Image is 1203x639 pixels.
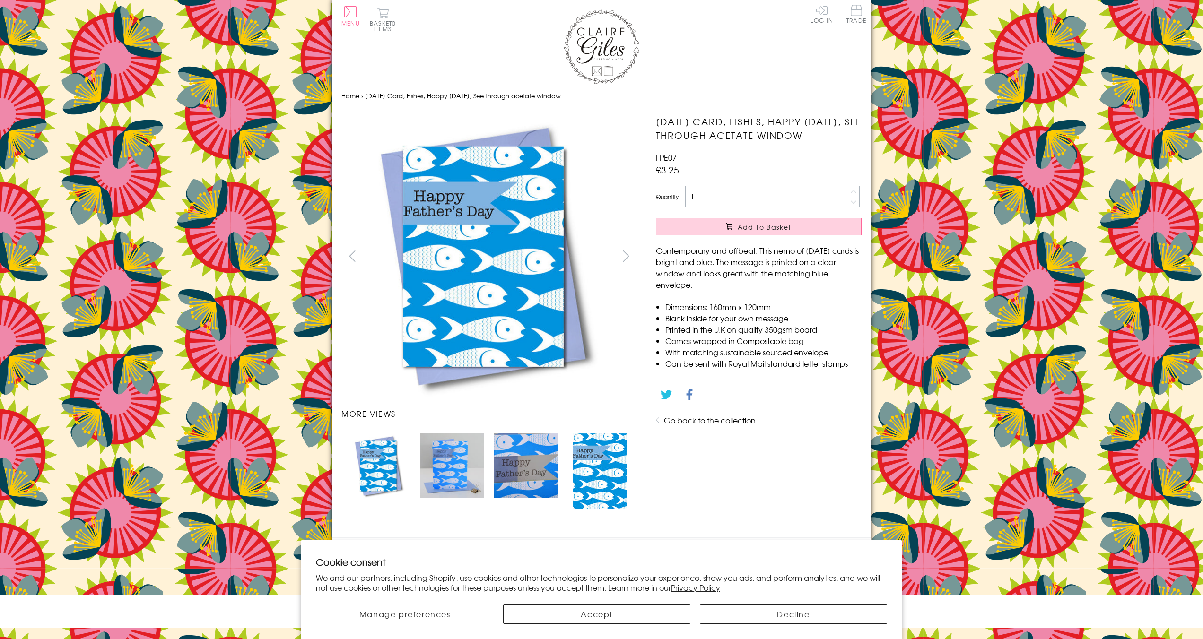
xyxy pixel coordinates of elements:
[846,5,866,25] a: Trade
[341,6,360,26] button: Menu
[637,115,921,398] img: Father's Day Card, Fishes, Happy Father's Day, See through acetate window
[656,115,862,142] h1: [DATE] Card, Fishes, Happy [DATE], See through acetate window
[616,245,637,267] button: next
[494,433,558,498] img: Father's Day Card, Fishes, Happy Father's Day, See through acetate window
[415,429,489,514] li: Carousel Page 2
[503,604,690,624] button: Accept
[341,115,625,398] img: Father's Day Card, Fishes, Happy Father's Day, See through acetate window
[341,245,363,267] button: prev
[665,312,862,324] li: Blank inside for your own message
[665,324,862,335] li: Printed in the U.K on quality 350gsm board
[374,19,396,33] span: 0 items
[665,358,862,369] li: Can be sent with Royal Mail standard letter stamps
[316,573,887,593] p: We and our partners, including Shopify, use cookies and other technologies to personalize your ex...
[573,433,627,509] img: Father's Day Card, Fishes, Happy Father's Day, See through acetate window
[489,429,563,514] li: Carousel Page 3
[665,301,862,312] li: Dimensions: 160mm x 120mm
[664,414,756,426] a: Go back to the collection
[370,8,396,32] button: Basket0 items
[656,192,679,201] label: Quantity
[341,429,637,514] ul: Carousel Pagination
[564,9,639,84] img: Claire Giles Greetings Cards
[671,582,720,593] a: Privacy Policy
[365,91,561,100] span: [DATE] Card, Fishes, Happy [DATE], See through acetate window
[361,91,363,100] span: ›
[346,433,410,499] img: Father's Day Card, Fishes, Happy Father's Day, See through acetate window
[656,163,679,176] span: £3.25
[656,218,862,235] button: Add to Basket
[700,604,887,624] button: Decline
[316,555,887,569] h2: Cookie consent
[738,222,792,232] span: Add to Basket
[341,86,862,106] nav: breadcrumbs
[341,408,637,419] h3: More views
[811,5,833,23] a: Log In
[656,152,677,163] span: FPE07
[420,433,484,498] img: Father's Day Card, Fishes, Happy Father's Day, See through acetate window
[846,5,866,23] span: Trade
[656,245,862,290] p: Contemporary and offbeat. This nemo of [DATE] cards is bright and blue. The message is printed on...
[665,335,862,346] li: Comes wrapped in Compostable bag
[341,91,359,100] a: Home
[359,608,451,620] span: Manage preferences
[341,19,360,27] span: Menu
[341,429,415,514] li: Carousel Page 1 (Current Slide)
[563,429,637,514] li: Carousel Page 4
[665,346,862,358] li: With matching sustainable sourced envelope
[316,604,494,624] button: Manage preferences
